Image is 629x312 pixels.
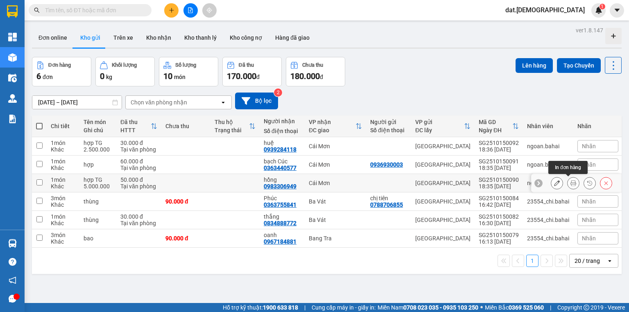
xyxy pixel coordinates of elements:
img: warehouse-icon [8,53,17,62]
div: Khối lượng [112,62,137,68]
button: aim [202,3,217,18]
div: Trạng thái [215,127,249,133]
div: ĐC lấy [415,127,464,133]
div: Tạo kho hàng mới [605,28,622,44]
div: 0834888772 [264,220,296,226]
button: Kho công nợ [223,28,269,47]
span: Hỗ trợ kỹ thuật: [223,303,298,312]
div: Thu hộ [215,119,249,125]
div: SG2510150090 [479,176,519,183]
div: Nhân viên [527,123,569,129]
span: 170.000 [227,71,256,81]
button: Số lượng10món [159,57,218,86]
strong: 0708 023 035 - 0935 103 250 [403,304,478,311]
button: 1 [526,255,538,267]
div: oanh [264,232,301,238]
div: ĐC giao [309,127,355,133]
div: 16:13 [DATE] [479,238,519,245]
span: Nhãn [582,217,596,223]
div: HTTT [120,127,151,133]
button: caret-down [610,3,624,18]
div: Tại văn phòng [120,146,157,153]
span: Miền Nam [378,303,478,312]
button: Kho thanh lý [178,28,223,47]
div: 3 món [51,195,75,201]
div: 0936930003 [370,161,403,168]
div: Khác [51,146,75,153]
strong: 1900 633 818 [263,304,298,311]
img: icon-new-feature [595,7,602,14]
span: dat.[DEMOGRAPHIC_DATA] [499,5,591,15]
button: Hàng đã giao [269,28,316,47]
th: Toggle SortBy [116,115,161,137]
span: đ [256,74,260,80]
div: 0983306949 [264,183,296,190]
button: Trên xe [107,28,140,47]
div: Nhãn [577,123,618,129]
div: 1 món [51,213,75,220]
button: plus [164,3,179,18]
div: chị tiên [370,195,407,201]
span: Miền Bắc [485,303,544,312]
div: Cái Mơn [309,161,362,168]
span: | [550,303,551,312]
img: dashboard-icon [8,33,17,41]
div: Tại văn phòng [120,165,157,171]
div: huệ [264,140,301,146]
div: VP nhận [309,119,355,125]
img: warehouse-icon [8,74,17,82]
div: thắng [264,213,301,220]
span: caret-down [613,7,621,14]
button: Tạo Chuyến [557,58,601,73]
sup: 1 [600,4,605,9]
div: Số điện thoại [370,127,407,133]
div: Khác [51,183,75,190]
span: Nhãn [582,198,596,205]
div: Khác [51,165,75,171]
span: ⚪️ [480,306,483,309]
span: Nhãn [582,161,596,168]
div: Tên món [84,119,112,125]
div: bao [84,235,112,242]
div: SG2510150079 [479,232,519,238]
div: SG2510150091 [479,158,519,165]
div: 23554_chi.bahai [527,217,569,223]
span: 180.000 [290,71,320,81]
div: Ba Vát [309,198,362,205]
div: 1 món [51,176,75,183]
img: warehouse-icon [8,239,17,248]
div: ngoan.bahai [527,180,569,186]
span: Nhãn [582,143,596,149]
div: 0788706855 [370,201,403,208]
div: Khác [51,201,75,208]
button: Đơn online [32,28,74,47]
div: 18:35 [DATE] [479,165,519,171]
div: Số lượng [175,62,196,68]
span: | [304,303,305,312]
div: 0939284118 [264,146,296,153]
div: Đã thu [120,119,151,125]
button: Đã thu170.000đ [222,57,282,86]
strong: 0369 525 060 [509,304,544,311]
div: Số điện thoại [264,128,301,134]
button: Kho nhận [140,28,178,47]
div: ngoan.bahai [527,143,569,149]
span: Cung cấp máy in - giấy in: [312,303,376,312]
div: thùng [84,217,112,223]
img: logo-vxr [7,5,18,18]
div: 18:35 [DATE] [479,183,519,190]
div: 23554_chi.bahai [527,198,569,205]
div: Chi tiết [51,123,75,129]
div: Phúc [264,195,301,201]
span: đơn [43,74,53,80]
input: Tìm tên, số ĐT hoặc mã đơn [45,6,142,15]
div: 3 món [51,232,75,238]
div: Cái Mơn [309,143,362,149]
div: Chọn văn phòng nhận [131,98,187,106]
svg: open [220,99,226,106]
div: Người gửi [370,119,407,125]
th: Toggle SortBy [210,115,260,137]
div: 20 / trang [575,257,600,265]
div: hợp [84,161,112,168]
input: Select a date range. [32,96,122,109]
